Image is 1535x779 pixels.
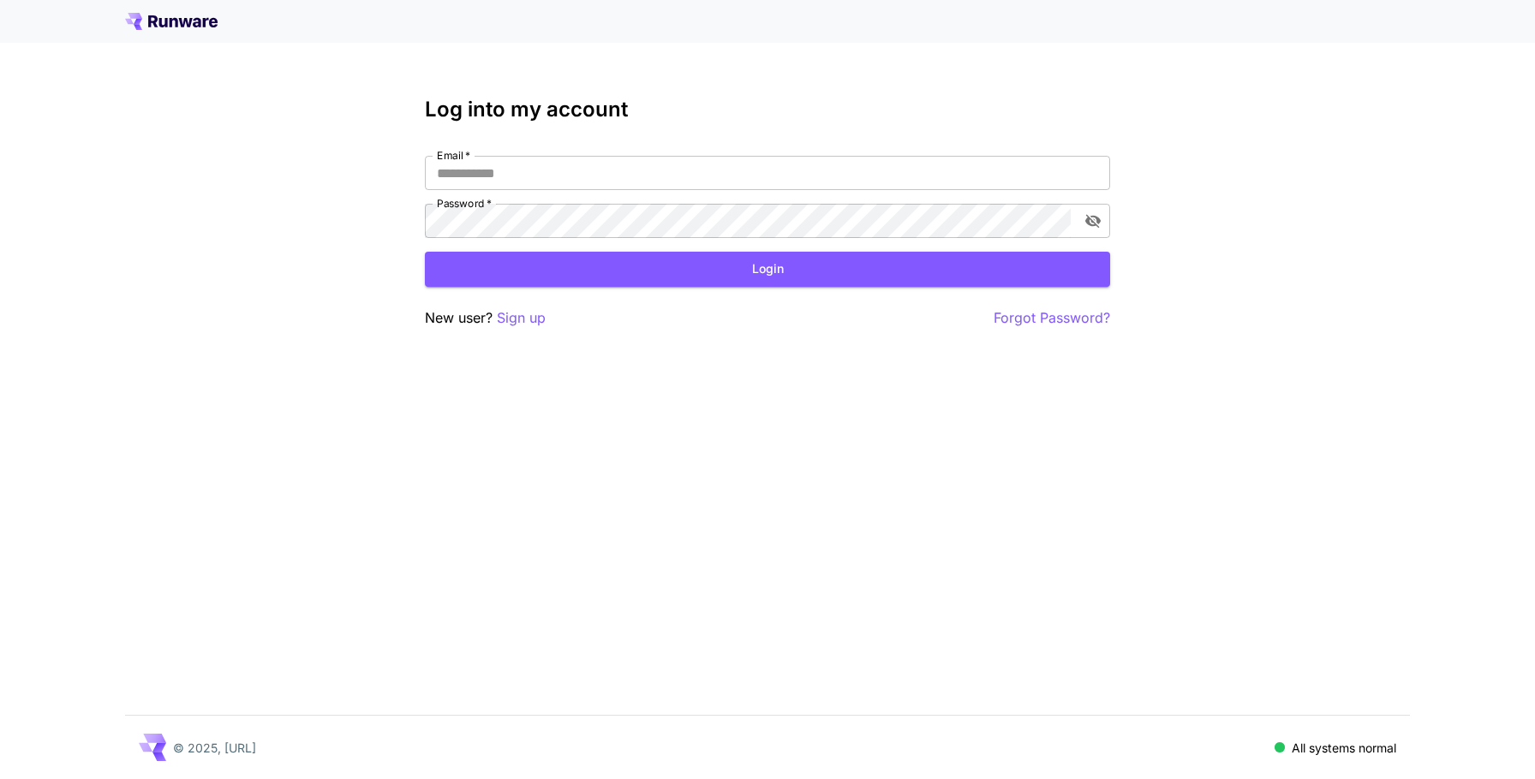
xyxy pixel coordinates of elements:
p: New user? [425,307,546,329]
button: Sign up [497,307,546,329]
button: Login [425,252,1110,287]
label: Password [437,196,492,211]
h3: Log into my account [425,98,1110,122]
p: All systems normal [1292,739,1396,757]
label: Email [437,148,470,163]
button: Forgot Password? [994,307,1110,329]
button: toggle password visibility [1078,205,1108,236]
p: © 2025, [URL] [173,739,256,757]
